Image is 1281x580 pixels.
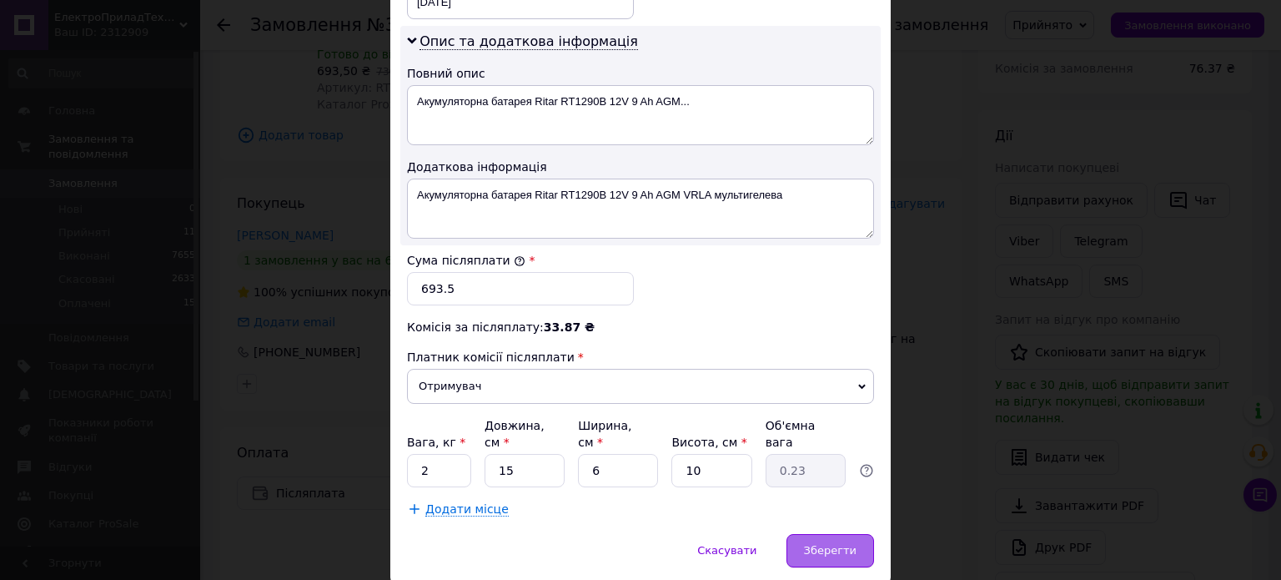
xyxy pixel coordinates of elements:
label: Вага, кг [407,436,465,449]
span: Скасувати [697,544,756,557]
label: Висота, см [671,436,746,449]
label: Довжина, см [485,419,545,449]
div: Об'ємна вага [766,417,846,451]
div: Повний опис [407,65,874,82]
span: Опис та додаткова інформація [419,33,638,50]
span: Зберегти [804,544,857,557]
textarea: Акумуляторна батарея Ritar RT1290B 12V 9 Ah AGM VRLA мультигелева [407,179,874,239]
span: 33.87 ₴ [544,320,595,334]
span: Платник комісії післяплати [407,351,575,364]
label: Ширина, см [578,419,631,449]
div: Додаткова інформація [407,159,874,175]
textarea: Акумуляторна батарея Ritar RT1290B 12V 9 Ah AGM... [407,85,874,145]
span: Додати місце [425,502,509,517]
label: Сума післяплати [407,254,525,267]
span: Отримувач [407,369,874,404]
div: Комісія за післяплату: [407,319,874,335]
